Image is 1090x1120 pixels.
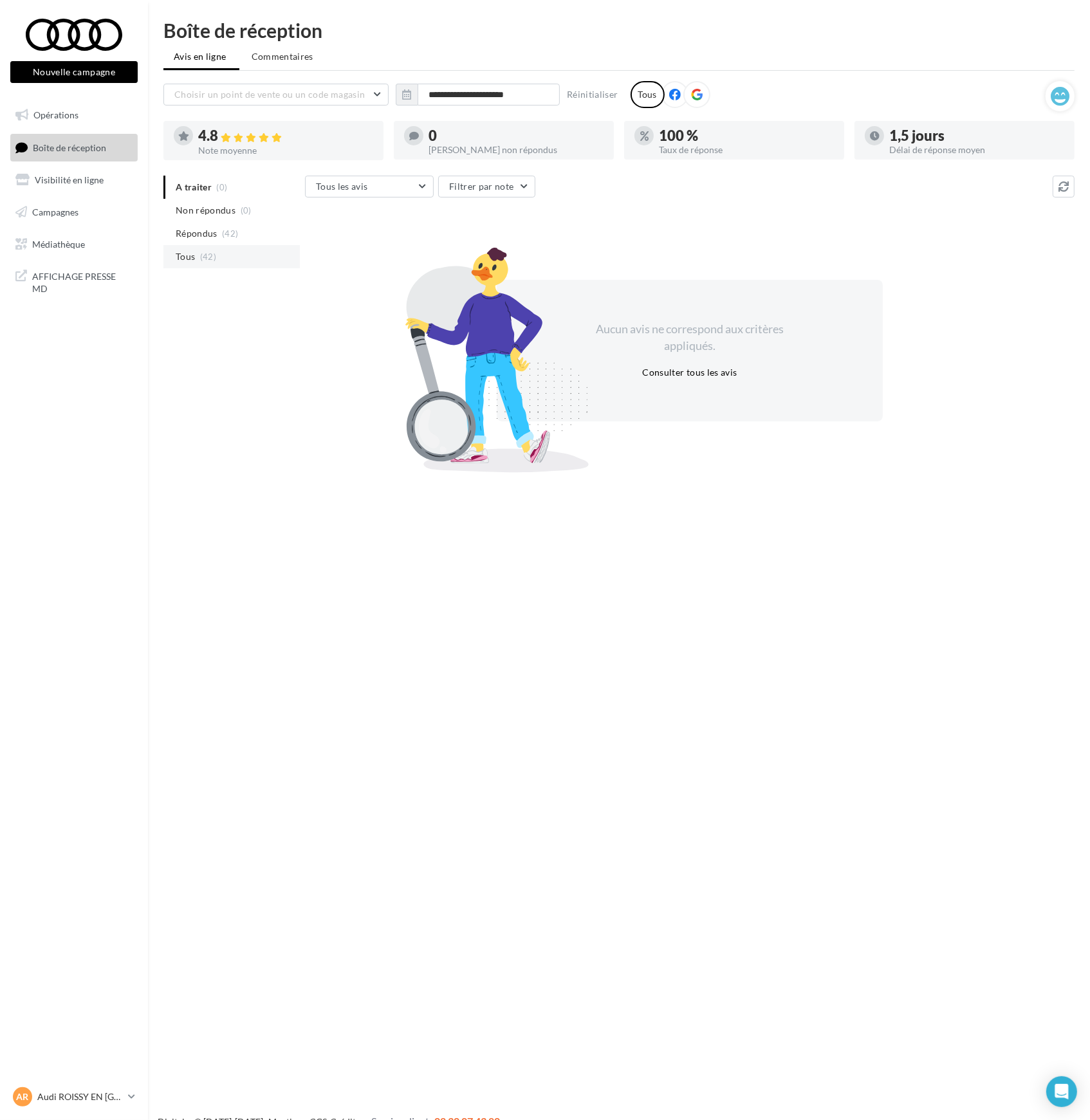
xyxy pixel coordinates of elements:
[35,174,104,185] span: Visibilité en ligne
[198,129,373,143] div: 4.8
[579,321,800,354] div: Aucun avis ne correspond aux critères appliqués.
[252,50,313,63] span: Commentaires
[8,231,140,258] a: Médiathèque
[32,207,79,217] span: Campagnes
[163,21,1075,40] div: Boîte de réception
[562,87,624,102] button: Réinitialiser
[8,199,140,226] a: Campagnes
[8,167,140,194] a: Visibilité en ligne
[198,146,373,155] div: Note moyenne
[305,176,434,197] button: Tous les avis
[316,181,368,192] span: Tous les avis
[429,129,604,143] div: 0
[637,365,742,380] button: Consulter tous les avis
[17,1090,29,1103] span: AR
[32,268,133,295] span: AFFICHAGE PRESSE MD
[1046,1076,1077,1107] div: Open Intercom Messenger
[163,84,389,106] button: Choisir un point de vente ou un code magasin
[659,145,834,154] div: Taux de réponse
[8,262,140,300] a: AFFICHAGE PRESSE MD
[889,145,1064,154] div: Délai de réponse moyen
[10,61,138,83] button: Nouvelle campagne
[429,145,604,154] div: [PERSON_NAME] non répondus
[8,102,140,129] a: Opérations
[438,176,535,197] button: Filtrer par note
[10,1085,138,1109] a: AR Audi ROISSY EN [GEOGRAPHIC_DATA]
[33,109,79,120] span: Opérations
[241,205,252,216] span: (0)
[176,227,217,240] span: Répondus
[174,89,365,100] span: Choisir un point de vente ou un code magasin
[32,238,85,249] span: Médiathèque
[8,134,140,161] a: Boîte de réception
[33,142,106,152] span: Boîte de réception
[176,250,195,263] span: Tous
[176,204,236,217] span: Non répondus
[631,81,665,108] div: Tous
[889,129,1064,143] div: 1,5 jours
[222,228,238,239] span: (42)
[200,252,216,262] span: (42)
[37,1090,123,1103] p: Audi ROISSY EN [GEOGRAPHIC_DATA]
[659,129,834,143] div: 100 %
